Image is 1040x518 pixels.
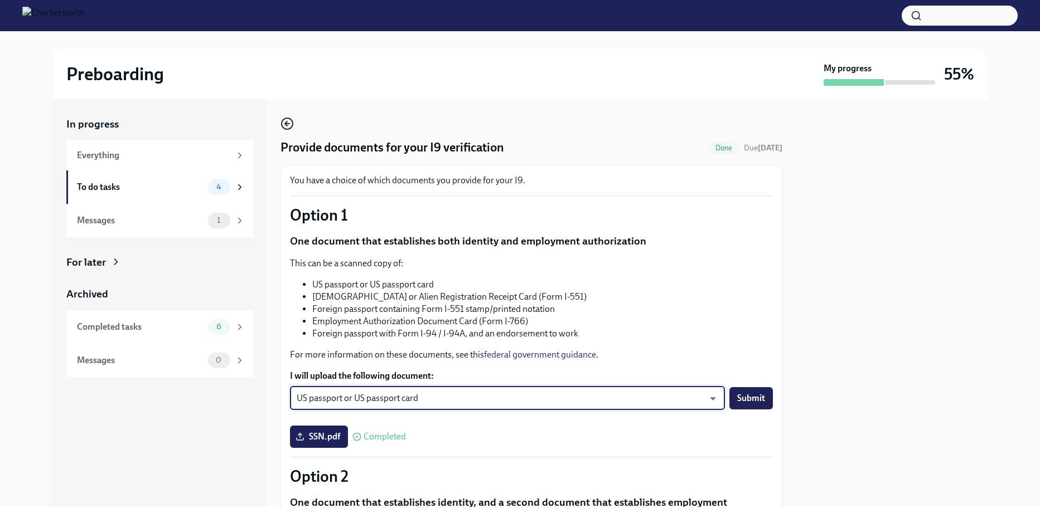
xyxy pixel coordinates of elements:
div: US passport or US passport card [290,387,725,410]
span: SSN.pdf [298,431,340,442]
div: Messages [77,214,204,227]
li: Employment Authorization Document Card (Form I-766) [312,315,773,328]
p: This can be a scanned copy of: [290,257,773,270]
label: SSN.pdf [290,426,348,448]
li: [DEMOGRAPHIC_DATA] or Alien Registration Receipt Card (Form I-551) [312,291,773,303]
div: Messages [77,354,204,366]
a: To do tasks4 [66,170,254,204]
a: Completed tasks6 [66,310,254,344]
span: Submit [737,393,765,404]
p: One document that establishes both identity and employment authorization [290,234,773,248]
h4: Provide documents for your I9 verification [280,139,504,156]
li: Foreign passport with Form I-94 / I-94A, and an endorsement to work [312,328,773,340]
div: To do tasks [77,181,204,193]
span: Done [709,144,739,152]
div: For later [66,255,106,270]
a: Messages1 [66,204,254,237]
li: US passport or US passport card [312,278,773,291]
span: 6 [210,322,228,331]
span: August 19th, 2025 08:00 [744,143,782,153]
a: Archived [66,287,254,301]
span: Completed [364,432,406,441]
strong: My progress [824,62,872,75]
h3: 55% [944,64,974,84]
img: CharlieHealth [22,7,84,25]
a: Messages0 [66,344,254,377]
span: Due [744,143,782,153]
span: 0 [209,356,228,364]
a: For later [66,255,254,270]
span: 1 [210,216,227,224]
strong: [DATE] [758,143,782,153]
button: Submit [729,387,773,409]
a: In progress [66,117,254,131]
h2: Preboarding [66,63,164,85]
p: Option 1 [290,205,773,225]
p: You have a choice of which documents you provide for your I9. [290,174,773,187]
div: Completed tasks [77,321,204,333]
a: federal government guidance [484,349,596,360]
li: Foreign passport containing Form I-551 stamp/printed notation [312,303,773,315]
span: 4 [210,183,228,191]
label: I will upload the following document: [290,370,773,382]
p: For more information on these documents, see this . [290,349,773,361]
div: Everything [77,149,230,162]
a: Everything [66,140,254,170]
p: Option 2 [290,466,773,486]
